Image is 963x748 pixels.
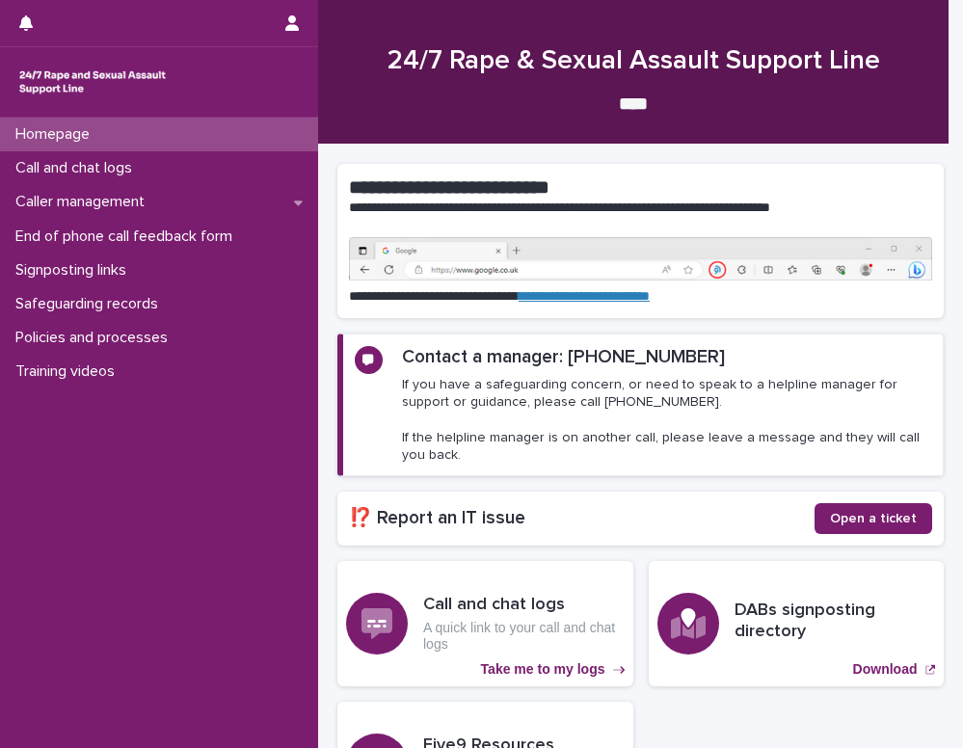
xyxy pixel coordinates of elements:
[402,346,725,368] h2: Contact a manager: [PHONE_NUMBER]
[337,45,929,78] h1: 24/7 Rape & Sexual Assault Support Line
[423,595,625,616] h3: Call and chat logs
[337,561,633,686] a: Take me to my logs
[8,125,105,144] p: Homepage
[8,159,147,177] p: Call and chat logs
[853,661,918,678] p: Download
[402,376,931,464] p: If you have a safeguarding concern, or need to speak to a helpline manager for support or guidanc...
[8,261,142,280] p: Signposting links
[8,362,130,381] p: Training videos
[423,620,625,653] p: A quick link to your call and chat logs
[8,329,183,347] p: Policies and processes
[8,193,160,211] p: Caller management
[735,601,936,642] h3: DABs signposting directory
[15,63,170,101] img: rhQMoQhaT3yELyF149Cw
[830,512,917,525] span: Open a ticket
[8,295,174,313] p: Safeguarding records
[815,503,932,534] a: Open a ticket
[349,507,815,529] h2: ⁉️ Report an IT issue
[481,661,605,678] p: Take me to my logs
[349,237,932,280] img: https%3A%2F%2Fcdn.document360.io%2F0deca9d6-0dac-4e56-9e8f-8d9979bfce0e%2FImages%2FDocumentation%...
[649,561,945,686] a: Download
[8,227,248,246] p: End of phone call feedback form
